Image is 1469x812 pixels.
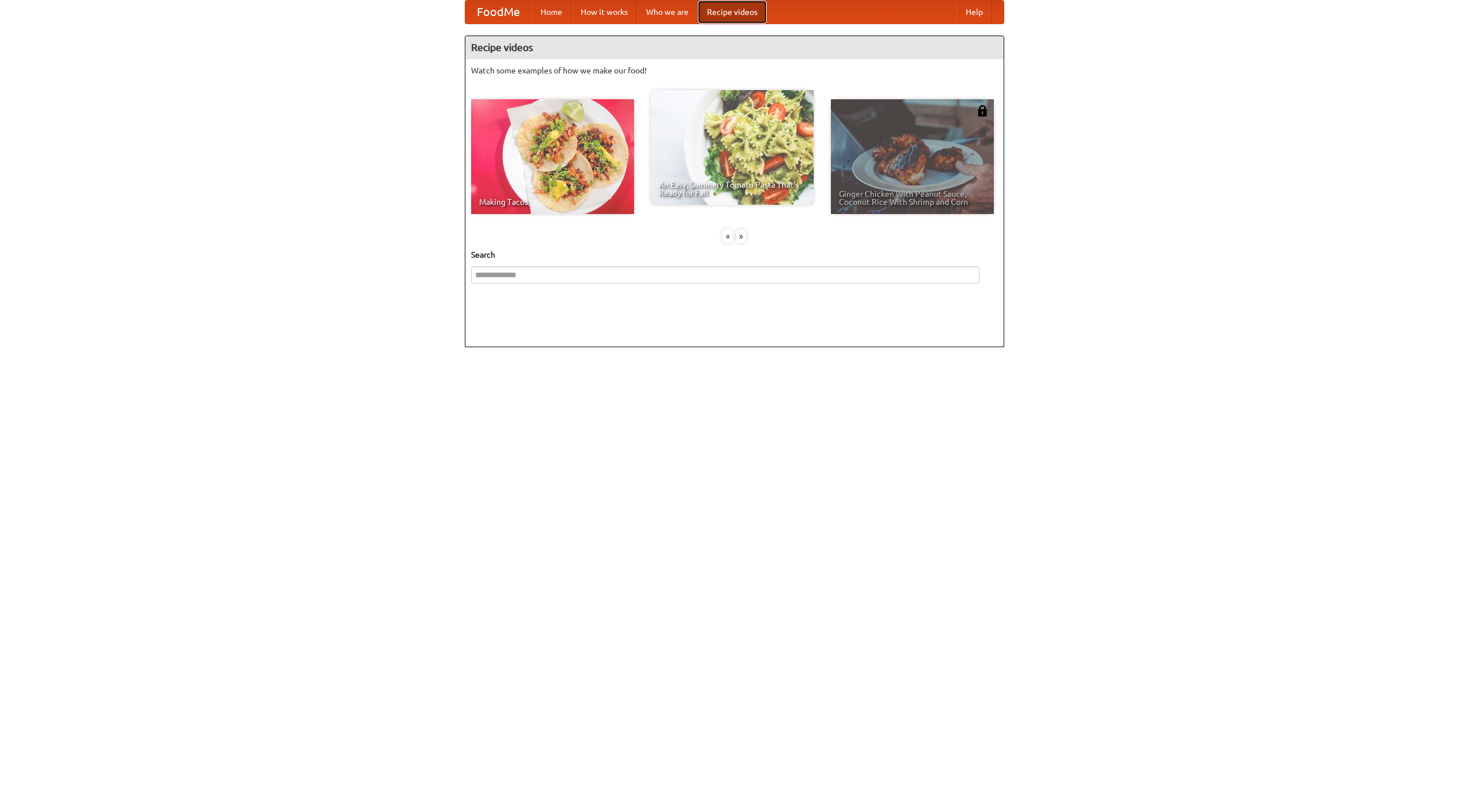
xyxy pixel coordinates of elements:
h5: Search [471,249,998,261]
a: FoodMe [465,1,531,24]
span: Making Tacos [479,198,626,206]
a: Making Tacos [471,99,634,214]
a: Help [957,1,992,24]
a: Recipe videos [698,1,767,24]
img: 483408.png [977,105,988,116]
p: Watch some examples of how we make our food! [471,65,998,76]
a: Home [531,1,572,24]
a: How it works [572,1,637,24]
span: An Easy, Summery Tomato Pasta That's Ready for Fall [659,181,806,197]
div: « [722,229,733,243]
a: Who we are [637,1,698,24]
h4: Recipe videos [465,36,1004,59]
div: » [736,229,747,243]
a: An Easy, Summery Tomato Pasta That's Ready for Fall [651,90,814,205]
